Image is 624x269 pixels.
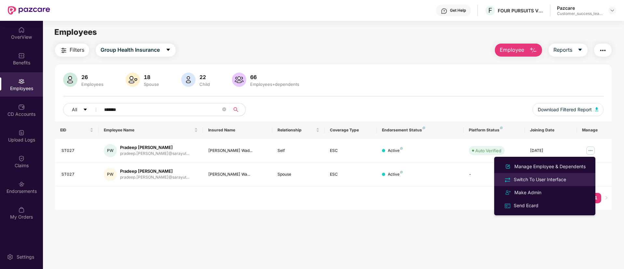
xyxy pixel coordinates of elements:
[18,207,25,213] img: svg+xml;base64,PHN2ZyBpZD0iTXlfT3JkZXJzIiBkYXRhLW5hbWU9Ik15IE9yZGVycyIgeG1sbnM9Imh0dHA6Ly93d3cudz...
[504,176,511,183] img: svg+xml;base64,PHN2ZyB4bWxucz0iaHR0cDovL3d3dy53My5vcmcvMjAwMC9zdmciIHdpZHRoPSIyNCIgaGVpZ2h0PSIyNC...
[601,193,612,203] li: Next Page
[498,7,543,14] div: FOUR PURSUITS VENTURES PRIVATE LIMITED
[441,8,447,14] img: svg+xml;base64,PHN2ZyBpZD0iSGVscC0zMngzMiIgeG1sbnM9Imh0dHA6Ly93d3cudzMub3JnLzIwMDAvc3ZnIiB3aWR0aD...
[8,6,50,15] img: New Pazcare Logo
[382,128,458,133] div: Endorsement Status
[55,121,99,139] th: EID
[61,148,93,154] div: ST027
[203,121,273,139] th: Insured Name
[222,107,226,111] span: close-circle
[400,171,403,173] img: svg+xml;base64,PHN2ZyB4bWxucz0iaHR0cDovL3d3dy53My5vcmcvMjAwMC9zdmciIHdpZHRoPSI4IiBoZWlnaHQ9IjgiIH...
[525,121,577,139] th: Joining Date
[54,27,97,37] span: Employees
[18,104,25,110] img: svg+xml;base64,PHN2ZyBpZD0iQ0RfQWNjb3VudHMiIGRhdGEtbmFtZT0iQ0QgQWNjb3VudHMiIHhtbG5zPSJodHRwOi8vd3...
[495,44,542,57] button: Employee
[549,44,588,57] button: Reportscaret-down
[229,107,242,112] span: search
[504,189,512,196] img: svg+xml;base64,PHN2ZyB4bWxucz0iaHR0cDovL3d3dy53My5vcmcvMjAwMC9zdmciIHdpZHRoPSIyNCIgaGVpZ2h0PSIyNC...
[142,74,160,80] div: 18
[557,5,603,11] div: Pazcare
[249,74,301,80] div: 66
[504,202,511,209] img: svg+xml;base64,PHN2ZyB4bWxucz0iaHR0cDovL3d3dy53My5vcmcvMjAwMC9zdmciIHdpZHRoPSIxNiIgaGVpZ2h0PSIxNi...
[577,121,612,139] th: Manage
[60,128,88,133] span: EID
[96,44,176,57] button: Group Health Insurancecaret-down
[60,47,68,54] img: svg+xml;base64,PHN2ZyB4bWxucz0iaHR0cDovL3d3dy53My5vcmcvMjAwMC9zdmciIHdpZHRoPSIyNCIgaGVpZ2h0PSIyNC...
[599,47,607,54] img: svg+xml;base64,PHN2ZyB4bWxucz0iaHR0cDovL3d3dy53My5vcmcvMjAwMC9zdmciIHdpZHRoPSIyNCIgaGVpZ2h0PSIyNC...
[464,163,524,186] td: -
[450,8,466,13] div: Get Help
[104,128,193,133] span: Employee Name
[500,127,503,129] img: svg+xml;base64,PHN2ZyB4bWxucz0iaHR0cDovL3d3dy53My5vcmcvMjAwMC9zdmciIHdpZHRoPSI4IiBoZWlnaHQ9IjgiIH...
[80,74,105,80] div: 26
[538,106,592,113] span: Download Filtered Report
[83,107,88,113] span: caret-down
[99,121,203,139] th: Employee Name
[475,147,501,154] div: Auto Verified
[595,107,598,111] img: svg+xml;base64,PHN2ZyB4bWxucz0iaHR0cDovL3d3dy53My5vcmcvMjAwMC9zdmciIHhtbG5zOnhsaW5rPSJodHRwOi8vd3...
[18,27,25,33] img: svg+xml;base64,PHN2ZyBpZD0iSG9tZSIgeG1sbnM9Imh0dHA6Ly93d3cudzMub3JnLzIwMDAvc3ZnIiB3aWR0aD0iMjAiIG...
[591,193,601,203] a: 1
[272,121,324,139] th: Relationship
[70,46,84,54] span: Filters
[529,47,537,54] img: svg+xml;base64,PHN2ZyB4bWxucz0iaHR0cDovL3d3dy53My5vcmcvMjAwMC9zdmciIHhtbG5zOnhsaW5rPSJodHRwOi8vd3...
[610,8,615,13] img: svg+xml;base64,PHN2ZyBpZD0iRHJvcGRvd24tMzJ4MzIiIHhtbG5zPSJodHRwOi8vd3d3LnczLm9yZy8yMDAwL3N2ZyIgd2...
[18,181,25,187] img: svg+xml;base64,PHN2ZyBpZD0iRW5kb3JzZW1lbnRzIiB4bWxucz0iaHR0cDovL3d3dy53My5vcmcvMjAwMC9zdmciIHdpZH...
[557,11,603,16] div: Customer_success_team_lead
[325,121,377,139] th: Coverage Type
[198,74,211,80] div: 22
[553,46,572,54] span: Reports
[423,127,425,129] img: svg+xml;base64,PHN2ZyB4bWxucz0iaHR0cDovL3d3dy53My5vcmcvMjAwMC9zdmciIHdpZHRoPSI4IiBoZWlnaHQ9IjgiIH...
[18,78,25,85] img: svg+xml;base64,PHN2ZyBpZD0iRW1wbG95ZWVzIiB4bWxucz0iaHR0cDovL3d3dy53My5vcmcvMjAwMC9zdmciIHdpZHRoPS...
[513,189,543,196] div: Make Admin
[229,103,246,116] button: search
[80,82,105,87] div: Employees
[104,144,117,157] div: PW
[208,171,267,178] div: [PERSON_NAME] Wa...
[61,171,93,178] div: ST027
[101,46,160,54] span: Group Health Insurance
[166,47,171,53] span: caret-down
[198,82,211,87] div: Child
[18,155,25,162] img: svg+xml;base64,PHN2ZyBpZD0iQ2xhaW0iIHhtbG5zPSJodHRwOi8vd3d3LnczLm9yZy8yMDAwL3N2ZyIgd2lkdGg9IjIwIi...
[63,103,103,116] button: Allcaret-down
[126,73,140,87] img: svg+xml;base64,PHN2ZyB4bWxucz0iaHR0cDovL3d3dy53My5vcmcvMjAwMC9zdmciIHhtbG5zOnhsaW5rPSJodHRwOi8vd3...
[278,148,319,154] div: Self
[530,148,572,154] div: [DATE]
[330,148,372,154] div: ESC
[512,176,567,183] div: Switch To User Interface
[469,128,519,133] div: Platform Status
[585,145,596,156] img: manageButton
[577,47,583,53] span: caret-down
[208,148,267,154] div: [PERSON_NAME] Wad...
[18,52,25,59] img: svg+xml;base64,PHN2ZyBpZD0iQmVuZWZpdHMiIHhtbG5zPSJodHRwOi8vd3d3LnczLm9yZy8yMDAwL3N2ZyIgd2lkdGg9Ij...
[120,174,189,181] div: pradeep.[PERSON_NAME]@sarayut...
[330,171,372,178] div: ESC
[278,128,314,133] span: Relationship
[7,254,13,260] img: svg+xml;base64,PHN2ZyBpZD0iU2V0dGluZy0yMHgyMCIgeG1sbnM9Imh0dHA6Ly93d3cudzMub3JnLzIwMDAvc3ZnIiB3aW...
[63,73,77,87] img: svg+xml;base64,PHN2ZyB4bWxucz0iaHR0cDovL3d3dy53My5vcmcvMjAwMC9zdmciIHhtbG5zOnhsaW5rPSJodHRwOi8vd3...
[104,168,117,181] div: PW
[388,171,403,178] div: Active
[18,129,25,136] img: svg+xml;base64,PHN2ZyBpZD0iVXBsb2FkX0xvZ3MiIGRhdGEtbmFtZT0iVXBsb2FkIExvZ3MiIHhtbG5zPSJodHRwOi8vd3...
[142,82,160,87] div: Spouse
[504,163,512,170] img: svg+xml;base64,PHN2ZyB4bWxucz0iaHR0cDovL3d3dy53My5vcmcvMjAwMC9zdmciIHhtbG5zOnhsaW5rPSJodHRwOi8vd3...
[278,171,319,178] div: Spouse
[388,148,403,154] div: Active
[232,73,246,87] img: svg+xml;base64,PHN2ZyB4bWxucz0iaHR0cDovL3d3dy53My5vcmcvMjAwMC9zdmciIHhtbG5zOnhsaW5rPSJodHRwOi8vd3...
[72,106,77,113] span: All
[120,151,189,157] div: pradeep.[PERSON_NAME]@sarayut...
[533,103,604,116] button: Download Filtered Report
[601,193,612,203] button: right
[400,147,403,150] img: svg+xml;base64,PHN2ZyB4bWxucz0iaHR0cDovL3d3dy53My5vcmcvMjAwMC9zdmciIHdpZHRoPSI4IiBoZWlnaHQ9IjgiIH...
[120,144,189,151] div: Pradeep [PERSON_NAME]
[15,254,36,260] div: Settings
[55,44,89,57] button: Filters
[513,163,587,170] div: Manage Employee & Dependents
[120,168,189,174] div: Pradeep [PERSON_NAME]
[222,107,226,113] span: close-circle
[488,7,492,14] span: F
[249,82,301,87] div: Employees+dependents
[500,46,524,54] span: Employee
